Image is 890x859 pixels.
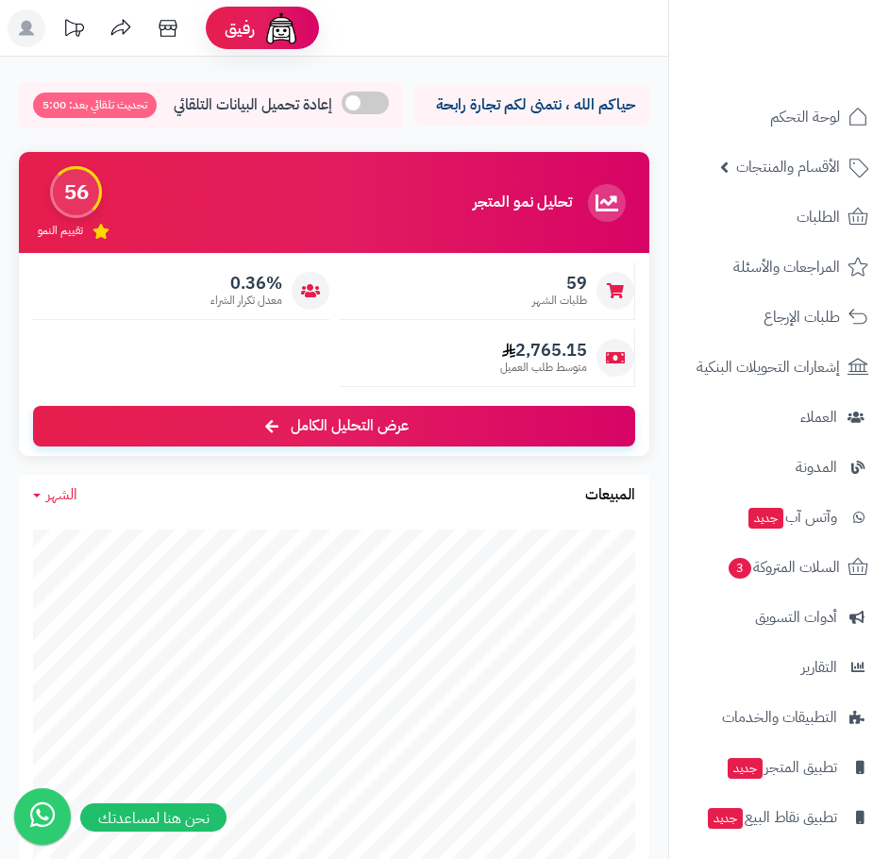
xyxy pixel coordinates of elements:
[706,804,837,831] span: تطبيق نقاط البيع
[726,754,837,781] span: تطبيق المتجر
[680,244,879,290] a: المراجعات والأسئلة
[225,17,255,40] span: رفيق
[708,808,743,829] span: جديد
[680,194,879,240] a: الطلبات
[33,93,157,118] span: تحديث تلقائي بعد: 5:00
[680,445,879,490] a: المدونة
[33,406,635,446] a: عرض التحليل الكامل
[210,293,282,309] span: معدل تكرار الشراء
[728,758,763,779] span: جديد
[722,704,837,731] span: التطبيقات والخدمات
[755,604,837,631] span: أدوات التسويق
[38,223,83,239] span: تقييم النمو
[680,295,879,340] a: طلبات الإرجاع
[680,695,879,740] a: التطبيقات والخدمات
[680,94,879,140] a: لوحة التحكم
[764,304,840,330] span: طلبات الإرجاع
[727,554,840,581] span: السلات المتروكة
[473,194,572,211] h3: تحليل نمو المتجر
[800,404,837,430] span: العملاء
[762,51,872,91] img: logo-2.png
[585,487,635,504] h3: المبيعات
[680,645,879,690] a: التقارير
[680,795,879,840] a: تطبيق نقاط البيعجديد
[33,484,77,506] a: الشهر
[532,273,587,294] span: 59
[748,508,783,529] span: جديد
[291,415,409,437] span: عرض التحليل الكامل
[797,204,840,230] span: الطلبات
[770,104,840,130] span: لوحة التحكم
[680,395,879,440] a: العملاء
[680,495,879,540] a: وآتس آبجديد
[500,340,587,361] span: 2,765.15
[747,504,837,531] span: وآتس آب
[680,345,879,390] a: إشعارات التحويلات البنكية
[733,254,840,280] span: المراجعات والأسئلة
[680,545,879,590] a: السلات المتروكة3
[532,293,587,309] span: طلبات الشهر
[428,94,635,116] p: حياكم الله ، نتمنى لكم تجارة رابحة
[697,354,840,380] span: إشعارات التحويلات البنكية
[500,360,587,376] span: متوسط طلب العميل
[736,154,840,180] span: الأقسام والمنتجات
[729,558,751,579] span: 3
[796,454,837,480] span: المدونة
[174,94,332,116] span: إعادة تحميل البيانات التلقائي
[210,273,282,294] span: 0.36%
[50,9,97,52] a: تحديثات المنصة
[801,654,837,681] span: التقارير
[46,483,77,506] span: الشهر
[680,745,879,790] a: تطبيق المتجرجديد
[262,9,300,47] img: ai-face.png
[680,595,879,640] a: أدوات التسويق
